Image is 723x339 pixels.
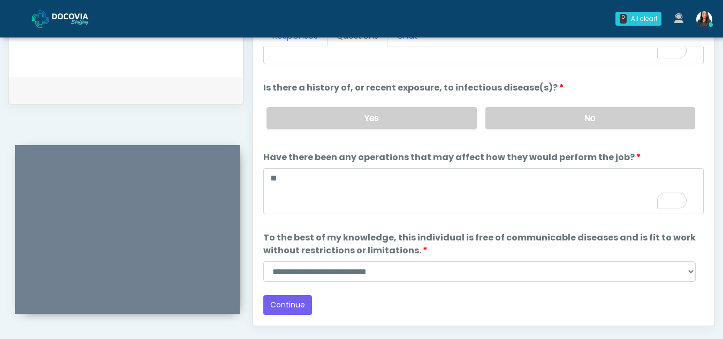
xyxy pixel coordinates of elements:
[485,107,695,129] label: No
[263,151,641,164] label: Have there been any operations that may affect how they would perform the job?
[32,10,49,28] img: Docovia
[631,14,657,24] div: All clear!
[263,81,564,94] label: Is there a history of, or recent exposure, to infectious disease(s)?
[263,295,312,315] button: Continue
[263,231,704,257] label: To the best of my knowledge, this individual is free of communicable diseases and is fit to work ...
[620,14,627,24] div: 0
[267,107,476,129] label: Yes
[15,158,240,314] iframe: To enrich screen reader interactions, please activate Accessibility in Grammarly extension settings
[609,7,668,30] a: 0 All clear!
[9,4,41,36] button: Open LiveChat chat widget
[263,168,704,214] textarea: To enrich screen reader interactions, please activate Accessibility in Grammarly extension settings
[32,1,105,36] a: Docovia
[52,13,105,24] img: Docovia
[696,11,712,27] img: Viral Patel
